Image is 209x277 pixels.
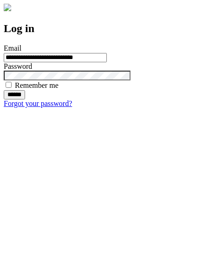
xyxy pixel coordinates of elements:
label: Remember me [15,81,59,89]
label: Password [4,62,32,70]
label: Email [4,44,21,52]
img: logo-4e3dc11c47720685a147b03b5a06dd966a58ff35d612b21f08c02c0306f2b779.png [4,4,11,11]
a: Forgot your password? [4,99,72,107]
h2: Log in [4,22,205,35]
